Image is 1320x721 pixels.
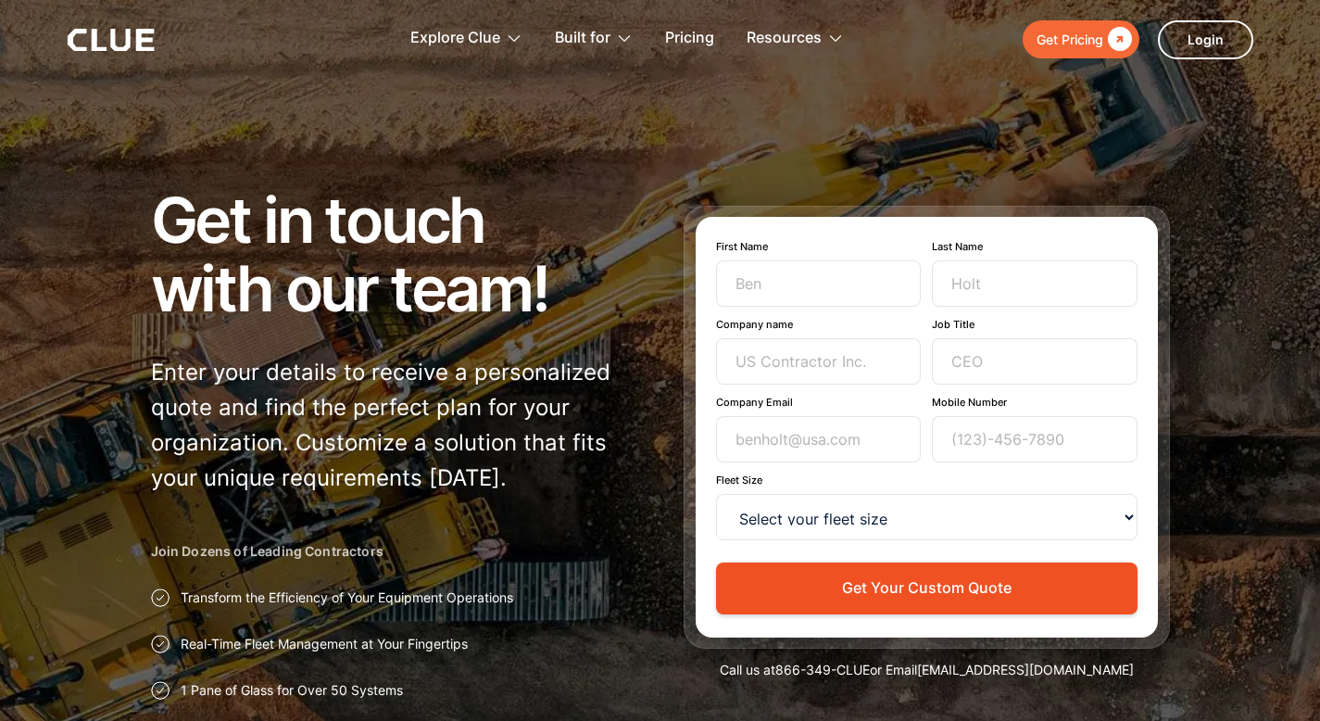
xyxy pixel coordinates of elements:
[151,635,170,653] img: Approval checkmark icon
[410,9,522,68] div: Explore Clue
[665,9,714,68] a: Pricing
[716,563,1138,613] button: Get Your Custom Quote
[932,240,1138,253] label: Last Name
[932,260,1138,307] input: Holt
[716,474,1138,487] label: Fleet Size
[932,416,1138,462] input: (123)-456-7890
[684,661,1170,679] div: Call us at or Email
[716,416,922,462] input: benholt@usa.com
[716,318,922,331] label: Company name
[151,355,637,496] p: Enter your details to receive a personalized quote and find the perfect plan for your organizatio...
[716,396,922,409] label: Company Email
[747,9,844,68] div: Resources
[747,9,822,68] div: Resources
[917,662,1134,677] a: [EMAIL_ADDRESS][DOMAIN_NAME]
[181,635,468,653] p: Real-Time Fleet Management at Your Fingertips
[1158,20,1253,59] a: Login
[555,9,610,68] div: Built for
[151,588,170,607] img: Approval checkmark icon
[716,338,922,385] input: US Contractor Inc.
[1023,20,1139,58] a: Get Pricing
[151,681,170,700] img: Approval checkmark icon
[716,240,922,253] label: First Name
[555,9,633,68] div: Built for
[1037,28,1103,51] div: Get Pricing
[181,681,403,700] p: 1 Pane of Glass for Over 50 Systems
[716,260,922,307] input: Ben
[1103,28,1132,51] div: 
[151,185,637,323] h1: Get in touch with our team!
[181,588,513,607] p: Transform the Efficiency of Your Equipment Operations
[932,318,1138,331] label: Job Title
[932,338,1138,385] input: CEO
[932,396,1138,409] label: Mobile Number
[775,662,870,677] a: 866-349-CLUE
[410,9,500,68] div: Explore Clue
[151,542,637,561] h2: Join Dozens of Leading Contractors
